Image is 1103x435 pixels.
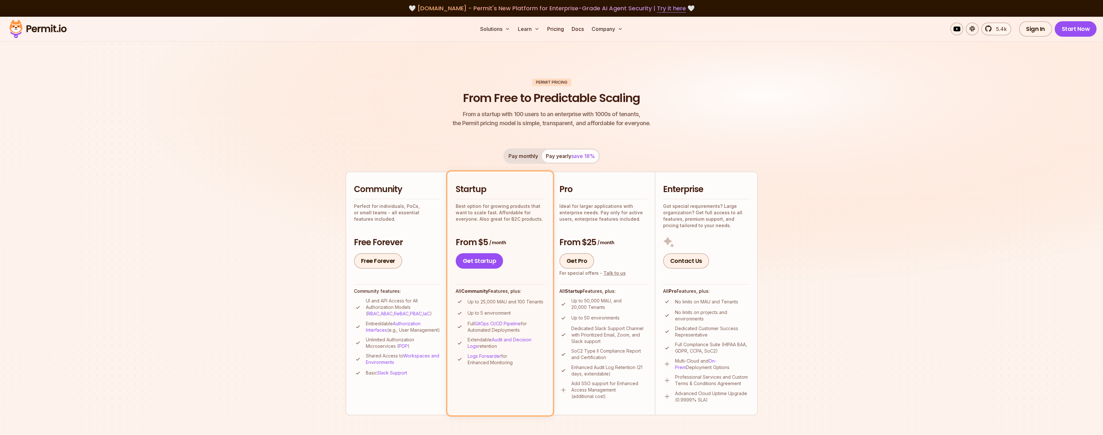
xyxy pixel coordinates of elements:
p: Advanced Cloud Uptime Upgrade (0.9999% SLA) [675,390,749,403]
h2: Community [354,184,441,195]
p: Multi-Cloud and Deployment Options [675,358,749,371]
span: / month [597,239,614,246]
p: Dedicated Customer Success Representative [675,325,749,338]
p: Shared Access to [366,353,441,366]
p: Up to 50,000 MAU, and 20,000 Tenants [571,298,647,310]
span: 5.4k [992,25,1007,33]
p: Got special requirements? Large organization? Get full access to all features, premium support, a... [663,203,749,229]
p: Perfect for individuals, PoCs, or small teams - all essential features included. [354,203,441,222]
a: Start Now [1055,21,1097,37]
a: On-Prem [675,358,717,370]
a: Contact Us [663,253,709,269]
a: 5.4k [981,23,1011,35]
p: Unlimited Authorization Microservices ( ) [366,337,441,349]
p: Enhanced Audit Log Retention (21 days, extendable) [571,364,647,377]
a: Authorization Interfaces [366,321,421,333]
p: Full Compliance Suite (HIPAA BAA, GDPR, CCPA, SoC2) [675,341,749,354]
a: RBAC [367,311,379,316]
p: Dedicated Slack Support Channel with Prioritized Email, Zoom, and Slack support [571,325,647,345]
img: Permit logo [6,18,70,40]
div: Permit Pricing [532,79,571,86]
h2: Enterprise [663,184,749,195]
button: Solutions [478,23,513,35]
span: / month [489,239,506,246]
h2: Pro [559,184,647,195]
h4: All Features, plus: [456,288,545,294]
h4: All Features, plus: [663,288,749,294]
a: Talk to us [604,270,626,276]
a: Slack Support [377,370,407,375]
p: Best option for growing products that want to scale fast. Affordable for everyone. Also great for... [456,203,545,222]
span: [DOMAIN_NAME] - Permit's New Platform for Enterprise-Grade AI Agent Security | [417,4,686,12]
button: Pay monthly [505,150,542,162]
h4: All Features, plus: [559,288,647,294]
p: No limits on projects and environments [675,309,749,322]
a: Logs Forwarder [468,353,501,359]
div: 🤍 🤍 [15,4,1088,13]
p: Embeddable (e.g., User Management) [366,320,441,333]
p: Ideal for larger applications with enterprise needs. Pay only for active users, enterprise featur... [559,203,647,222]
div: For special offers - [559,270,626,276]
button: Learn [515,23,542,35]
a: Get Startup [456,253,503,269]
h4: Community features: [354,288,441,294]
p: No limits on MAU and Tenants [675,299,738,305]
h3: From $5 [456,237,545,248]
a: PBAC [410,311,422,316]
a: Sign In [1019,21,1052,37]
p: the Permit pricing model is simple, transparent, and affordable for everyone. [452,110,651,128]
p: Add SSO support for Enhanced Access Management (additional cost) [571,380,647,400]
a: Get Pro [559,253,594,269]
a: GitOps CI/CD Pipeline [475,321,521,326]
a: Free Forever [354,253,402,269]
a: Try it here [657,4,686,13]
a: ABAC [381,311,393,316]
span: From a startup with 100 users to an enterprise with 1000s of tenants, [452,110,651,119]
h2: Startup [456,184,545,195]
p: Up to 25,000 MAU and 100 Tenants [468,299,543,305]
a: ReBAC [394,311,409,316]
p: Up to 5 environment [468,310,511,316]
h3: Free Forever [354,237,441,248]
p: Extendable retention [468,337,545,349]
a: IaC [423,311,430,316]
strong: Startup [565,288,583,294]
h3: From $25 [559,237,647,248]
button: Company [589,23,625,35]
a: PDP [399,343,408,349]
strong: Community [461,288,488,294]
p: SoC2 Type II Compliance Report and Certification [571,348,647,361]
p: Up to 50 environments [571,315,620,321]
p: Full for Automated Deployments [468,320,545,333]
a: Audit and Decision Logs [468,337,531,349]
h1: From Free to Predictable Scaling [463,90,640,106]
strong: Pro [669,288,677,294]
p: UI and API Access for All Authorization Models ( , , , , ) [366,298,441,317]
a: Docs [569,23,586,35]
p: for Enhanced Monitoring [468,353,545,366]
a: Pricing [545,23,566,35]
p: Basic [366,370,407,376]
p: Professional Services and Custom Terms & Conditions Agreement [675,374,749,387]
